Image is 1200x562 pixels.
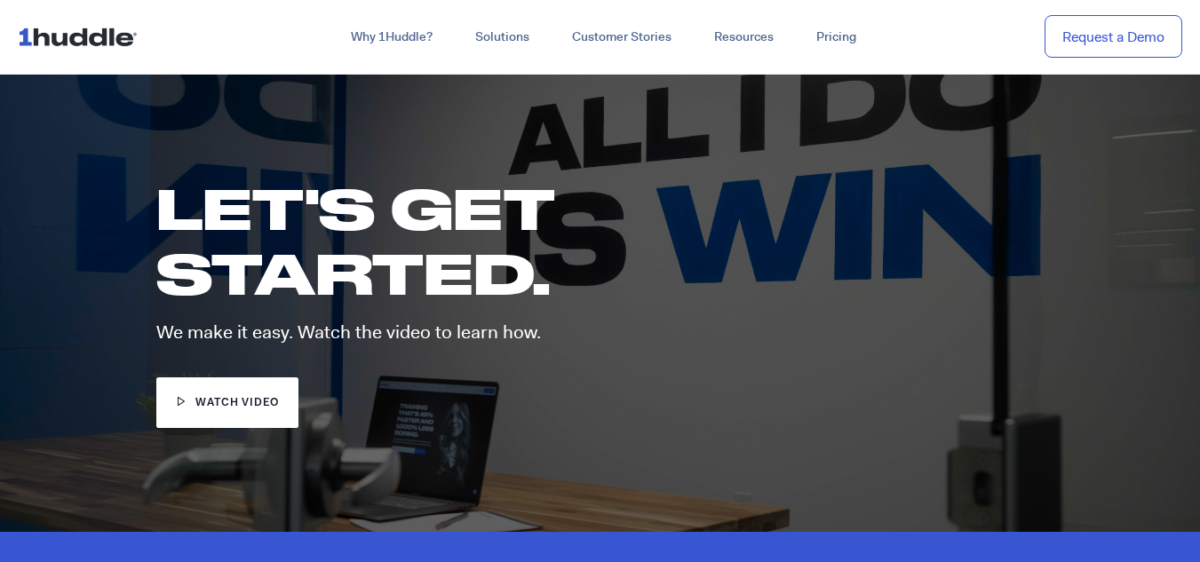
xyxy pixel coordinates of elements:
a: Resources [693,21,795,53]
a: watch video [156,377,299,428]
a: Pricing [795,21,878,53]
h1: LET'S GET STARTED. [156,176,741,305]
a: Request a Demo [1045,15,1182,59]
a: Why 1Huddle? [330,21,454,53]
p: We make it easy. Watch the video to learn how. [156,323,767,342]
a: Customer Stories [551,21,693,53]
img: ... [18,20,145,53]
span: watch video [195,395,279,412]
a: Solutions [454,21,551,53]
